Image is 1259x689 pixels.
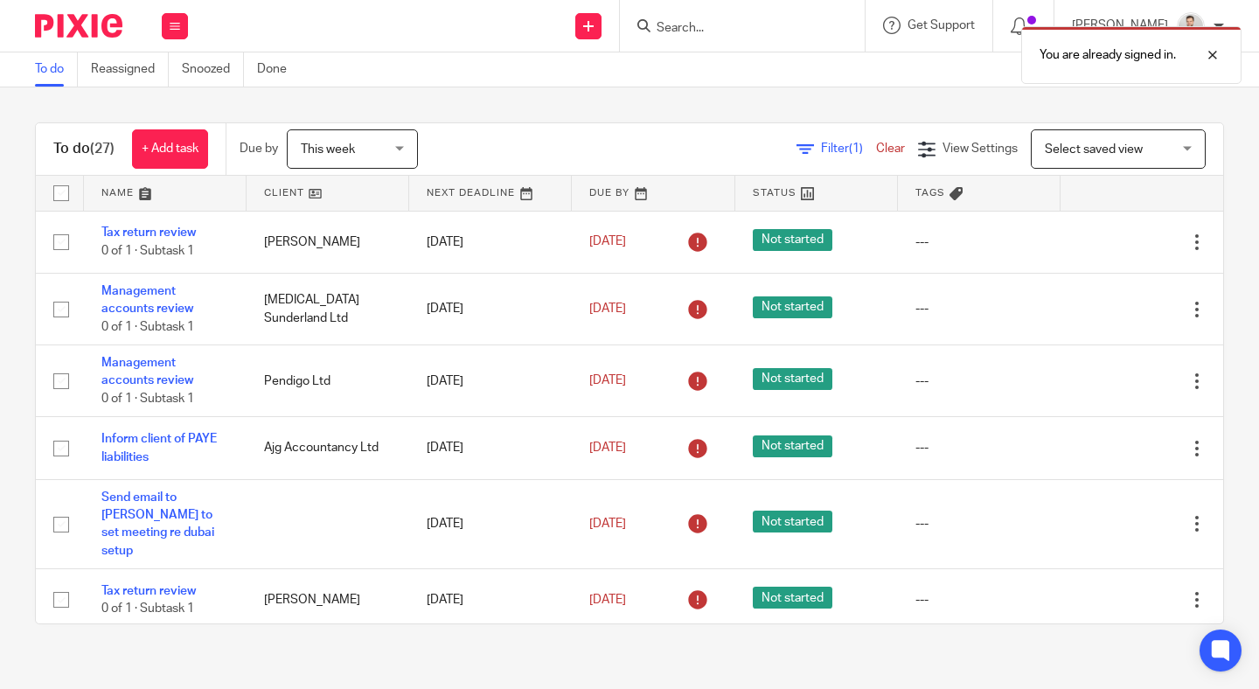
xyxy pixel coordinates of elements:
[247,211,409,273] td: [PERSON_NAME]
[589,236,626,248] span: [DATE]
[821,143,876,155] span: Filter
[753,296,832,318] span: Not started
[849,143,863,155] span: (1)
[101,245,194,257] span: 0 of 1 · Subtask 1
[90,142,115,156] span: (27)
[247,273,409,344] td: [MEDICAL_DATA] Sunderland Ltd
[915,439,1043,456] div: ---
[101,602,194,615] span: 0 of 1 · Subtask 1
[589,303,626,315] span: [DATE]
[915,188,945,198] span: Tags
[915,233,1043,251] div: ---
[409,273,572,344] td: [DATE]
[101,491,214,557] a: Send email to [PERSON_NAME] to set meeting re dubai setup
[753,435,832,457] span: Not started
[876,143,905,155] a: Clear
[91,52,169,87] a: Reassigned
[589,442,626,454] span: [DATE]
[132,129,208,169] a: + Add task
[409,345,572,417] td: [DATE]
[1177,12,1205,40] img: LinkedIn%20Profile.jpeg
[589,518,626,530] span: [DATE]
[182,52,244,87] a: Snoozed
[53,140,115,158] h1: To do
[1045,143,1143,156] span: Select saved view
[101,285,193,315] a: Management accounts review
[301,143,355,156] span: This week
[915,591,1043,609] div: ---
[247,345,409,417] td: Pendigo Ltd
[943,143,1018,155] span: View Settings
[35,52,78,87] a: To do
[247,569,409,631] td: [PERSON_NAME]
[915,300,1043,317] div: ---
[915,515,1043,532] div: ---
[101,226,196,239] a: Tax return review
[1040,46,1176,64] p: You are already signed in.
[409,211,572,273] td: [DATE]
[101,321,194,333] span: 0 of 1 · Subtask 1
[247,417,409,479] td: Ajg Accountancy Ltd
[101,393,194,405] span: 0 of 1 · Subtask 1
[409,417,572,479] td: [DATE]
[101,433,217,463] a: Inform client of PAYE liabilities
[589,375,626,387] span: [DATE]
[753,229,832,251] span: Not started
[240,140,278,157] p: Due by
[35,14,122,38] img: Pixie
[753,587,832,609] span: Not started
[409,479,572,568] td: [DATE]
[101,585,196,597] a: Tax return review
[101,357,193,386] a: Management accounts review
[753,368,832,390] span: Not started
[409,569,572,631] td: [DATE]
[589,594,626,606] span: [DATE]
[257,52,300,87] a: Done
[915,372,1043,390] div: ---
[753,511,832,532] span: Not started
